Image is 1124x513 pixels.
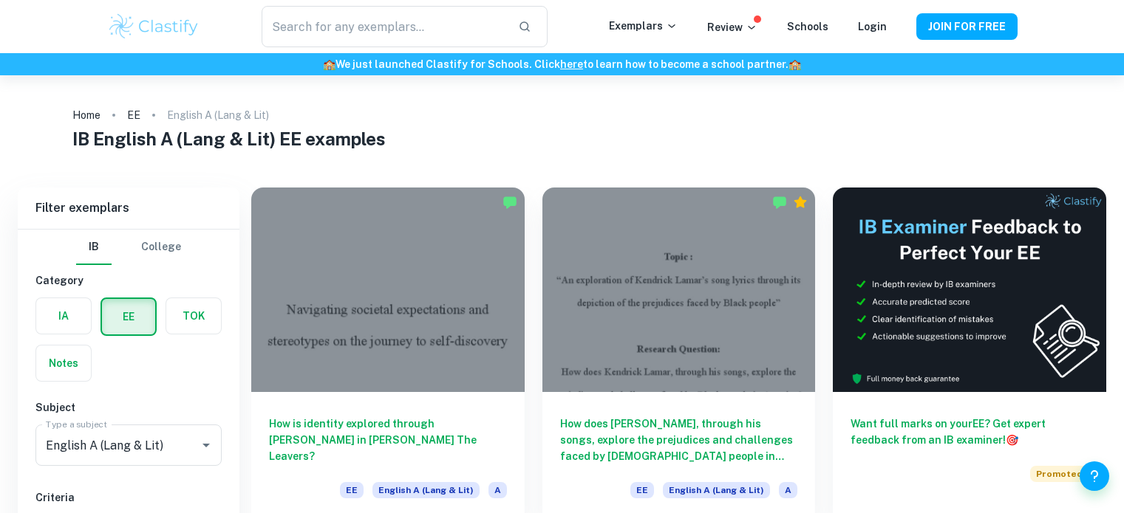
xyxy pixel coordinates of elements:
button: Notes [36,345,91,381]
span: 🏫 [323,58,336,70]
input: Search for any exemplars... [262,6,505,47]
p: Exemplars [609,18,678,34]
div: Filter type choice [76,230,181,265]
span: 🎯 [1006,434,1018,446]
span: English A (Lang & Lit) [372,482,480,498]
a: here [560,58,583,70]
a: Login [858,21,887,32]
button: EE [102,299,155,334]
h6: Filter exemplars [18,187,239,229]
label: Type a subject [46,418,107,430]
h6: We just launched Clastify for Schools. Click to learn how to become a school partner. [3,56,1121,72]
h1: IB English A (Lang & Lit) EE examples [72,125,1052,152]
a: Home [72,105,101,125]
button: Open [196,435,217,455]
button: JOIN FOR FREE [916,13,1018,40]
span: EE [340,482,364,498]
img: Marked [772,195,787,210]
button: IB [76,230,112,265]
img: Thumbnail [833,187,1106,392]
h6: Subject [35,399,222,416]
span: A [779,482,797,498]
a: Schools [787,21,828,32]
p: Review [707,19,757,35]
p: English A (Lang & Lit) [167,107,269,123]
span: English A (Lang & Lit) [663,482,770,498]
button: TOK [166,298,221,334]
div: Premium [793,195,808,210]
button: Help and Feedback [1080,461,1109,491]
h6: Criteria [35,489,222,506]
h6: How is identity explored through [PERSON_NAME] in [PERSON_NAME] The Leavers? [269,416,507,464]
button: IA [36,298,91,334]
span: A [488,482,507,498]
span: EE [630,482,654,498]
h6: Want full marks on your EE ? Get expert feedback from an IB examiner! [851,416,1089,448]
span: Promoted [1030,466,1089,482]
img: Marked [503,195,517,210]
h6: Category [35,272,222,289]
h6: How does [PERSON_NAME], through his songs, explore the prejudices and challenges faced by [DEMOGR... [560,416,798,464]
span: 🏫 [788,58,801,70]
button: College [141,230,181,265]
img: Clastify logo [107,12,201,41]
a: EE [127,105,140,125]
